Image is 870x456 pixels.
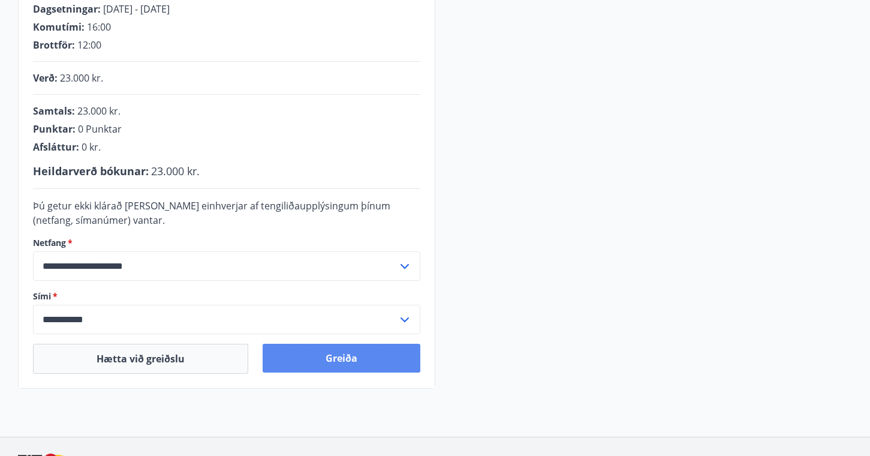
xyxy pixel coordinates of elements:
span: 23.000 kr. [151,164,200,178]
span: Samtals : [33,104,75,118]
label: Sími [33,290,420,302]
button: Greiða [263,344,420,373]
span: 0 kr. [82,140,101,154]
button: Hætta við greiðslu [33,344,248,374]
span: [DATE] - [DATE] [103,2,170,16]
span: Afsláttur : [33,140,79,154]
span: Brottför : [33,38,75,52]
span: Dagsetningar : [33,2,101,16]
label: Netfang [33,237,420,249]
span: Þú getur ekki klárað [PERSON_NAME] einhverjar af tengiliðaupplýsingum þínum (netfang, símanúmer) ... [33,199,390,227]
span: 23.000 kr. [77,104,121,118]
span: 23.000 kr. [60,71,103,85]
span: Heildarverð bókunar : [33,164,149,178]
span: Verð : [33,71,58,85]
span: 0 Punktar [78,122,122,136]
span: Punktar : [33,122,76,136]
span: 12:00 [77,38,101,52]
span: Komutími : [33,20,85,34]
span: 16:00 [87,20,111,34]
